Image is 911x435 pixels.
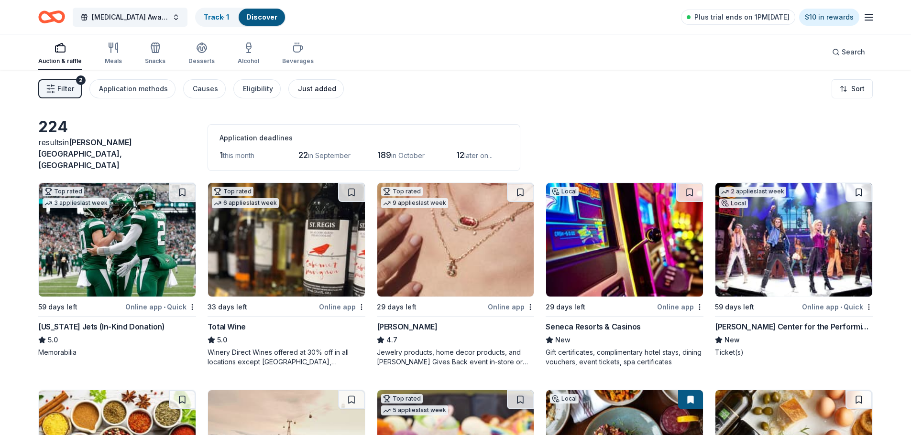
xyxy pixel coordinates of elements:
[188,38,215,70] button: Desserts
[724,334,740,346] span: New
[38,182,196,357] a: Image for New York Jets (In-Kind Donation)Top rated3 applieslast week59 days leftOnline app•Quick...
[76,75,86,85] div: 2
[715,321,873,332] div: [PERSON_NAME] Center for the Performing Arts
[381,187,423,196] div: Top rated
[246,13,277,21] a: Discover
[377,348,535,367] div: Jewelry products, home decor products, and [PERSON_NAME] Gives Back event in-store or online (or ...
[282,38,314,70] button: Beverages
[193,83,218,95] div: Causes
[38,138,132,170] span: [PERSON_NAME][GEOGRAPHIC_DATA], [GEOGRAPHIC_DATA]
[550,187,579,196] div: Local
[381,394,423,403] div: Top rated
[377,321,438,332] div: [PERSON_NAME]
[377,182,535,367] a: Image for Kendra ScottTop rated9 applieslast week29 days leftOnline app[PERSON_NAME]4.7Jewelry pr...
[243,83,273,95] div: Eligibility
[208,182,365,367] a: Image for Total WineTop rated6 applieslast week33 days leftOnline appTotal Wine5.0Winery Direct W...
[238,57,259,65] div: Alcohol
[38,301,77,313] div: 59 days left
[38,6,65,28] a: Home
[125,301,196,313] div: Online app Quick
[188,57,215,65] div: Desserts
[39,183,196,297] img: Image for New York Jets (In-Kind Donation)
[220,132,508,144] div: Application deadlines
[99,83,168,95] div: Application methods
[43,187,84,196] div: Top rated
[298,83,336,95] div: Just added
[381,198,448,208] div: 9 applies last week
[233,79,281,98] button: Eligibility
[238,38,259,70] button: Alcohol
[851,83,865,95] span: Sort
[840,303,842,311] span: •
[464,151,493,159] span: later on...
[105,38,122,70] button: Meals
[195,8,286,27] button: Track· 1Discover
[92,11,168,23] span: [MEDICAL_DATA] Awareness Raffle
[212,198,279,208] div: 6 applies last week
[546,183,703,297] img: Image for Seneca Resorts & Casinos
[204,13,229,21] a: Track· 1
[38,117,196,137] div: 224
[38,79,82,98] button: Filter2
[282,57,314,65] div: Beverages
[377,301,417,313] div: 29 days left
[657,301,703,313] div: Online app
[719,199,748,208] div: Local
[456,150,464,160] span: 12
[546,321,640,332] div: Seneca Resorts & Casinos
[832,79,873,98] button: Sort
[183,79,226,98] button: Causes
[38,57,82,65] div: Auction & raffle
[89,79,176,98] button: Application methods
[715,182,873,357] a: Image for Tilles Center for the Performing Arts2 applieslast weekLocal59 days leftOnline app•Quic...
[217,334,227,346] span: 5.0
[715,301,754,313] div: 59 days left
[38,137,196,171] div: results
[842,46,865,58] span: Search
[48,334,58,346] span: 5.0
[145,38,165,70] button: Snacks
[223,151,254,159] span: this month
[57,83,74,95] span: Filter
[550,394,579,403] div: Local
[381,405,448,415] div: 5 applies last week
[377,150,391,160] span: 189
[319,301,365,313] div: Online app
[715,348,873,357] div: Ticket(s)
[377,183,534,297] img: Image for Kendra Scott
[212,187,253,196] div: Top rated
[546,301,585,313] div: 29 days left
[208,301,247,313] div: 33 days left
[802,301,873,313] div: Online app Quick
[681,10,795,25] a: Plus trial ends on 1PM[DATE]
[288,79,344,98] button: Just added
[208,348,365,367] div: Winery Direct Wines offered at 30% off in all locations except [GEOGRAPHIC_DATA], [GEOGRAPHIC_DAT...
[715,183,872,297] img: Image for Tilles Center for the Performing Arts
[555,334,571,346] span: New
[38,38,82,70] button: Auction & raffle
[799,9,859,26] a: $10 in rewards
[391,151,425,159] span: in October
[719,187,786,197] div: 2 applies last week
[298,150,308,160] span: 22
[73,8,187,27] button: [MEDICAL_DATA] Awareness Raffle
[208,183,365,297] img: Image for Total Wine
[220,150,223,160] span: 1
[546,348,703,367] div: Gift certificates, complimentary hotel stays, dining vouchers, event tickets, spa certificates
[145,57,165,65] div: Snacks
[43,198,110,208] div: 3 applies last week
[38,138,132,170] span: in
[546,182,703,367] a: Image for Seneca Resorts & CasinosLocal29 days leftOnline appSeneca Resorts & CasinosNewGift cert...
[488,301,534,313] div: Online app
[38,348,196,357] div: Memorabilia
[308,151,351,159] span: in September
[694,11,790,23] span: Plus trial ends on 1PM[DATE]
[38,321,165,332] div: [US_STATE] Jets (In-Kind Donation)
[105,57,122,65] div: Meals
[824,42,873,62] button: Search
[208,321,246,332] div: Total Wine
[164,303,165,311] span: •
[386,334,397,346] span: 4.7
